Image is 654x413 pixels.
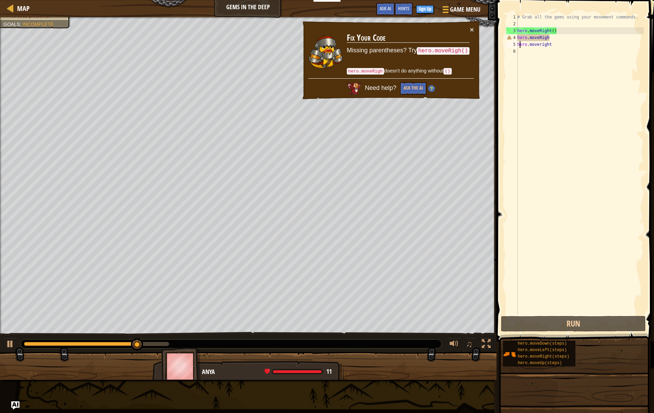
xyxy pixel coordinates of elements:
[479,338,493,352] button: Toggle fullscreen
[161,347,201,385] img: thang_avatar_frame.png
[450,5,480,14] span: Game Menu
[23,22,54,27] span: Incomplete
[518,354,569,359] span: hero.moveRight(steps)
[506,21,518,27] div: 2
[326,367,332,376] span: 11
[347,46,469,55] p: Missing parentheses? Try
[3,22,20,27] span: Goals
[501,316,646,332] button: Run
[17,4,30,13] span: Map
[417,47,469,55] code: hero.moveRigh()
[347,68,384,75] code: hero.moveRigh
[347,33,469,43] h3: Fix Your Code
[518,361,562,365] span: hero.moveUp(steps)
[416,5,434,13] button: Sign Up
[428,85,435,92] img: Hint
[503,348,516,361] img: portrait.png
[3,338,17,352] button: ⌘ + P: Play
[20,22,23,27] span: :
[309,36,343,69] img: duck_senick.png
[380,5,391,12] span: Ask AI
[466,339,473,349] span: ♫
[264,369,332,375] div: health: 11 / 11
[347,67,469,75] p: doesn't do anything without
[506,41,518,48] div: 5
[470,26,474,33] button: ×
[518,348,567,352] span: hero.moveLeft(steps)
[398,5,409,12] span: Hints
[14,4,30,13] a: Map
[518,341,567,346] span: hero.moveDown(steps)
[400,82,426,95] button: Ask the AI
[365,85,398,92] span: Need help?
[347,82,361,95] img: AI
[506,27,518,34] div: 3
[447,338,461,352] button: Adjust volume
[202,368,337,376] div: Anya
[506,48,518,55] div: 6
[444,68,452,75] code: ()
[437,3,485,19] button: Game Menu
[11,401,19,410] button: Ask AI
[506,14,518,21] div: 1
[376,3,395,15] button: Ask AI
[506,34,518,41] div: 4
[464,338,476,352] button: ♫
